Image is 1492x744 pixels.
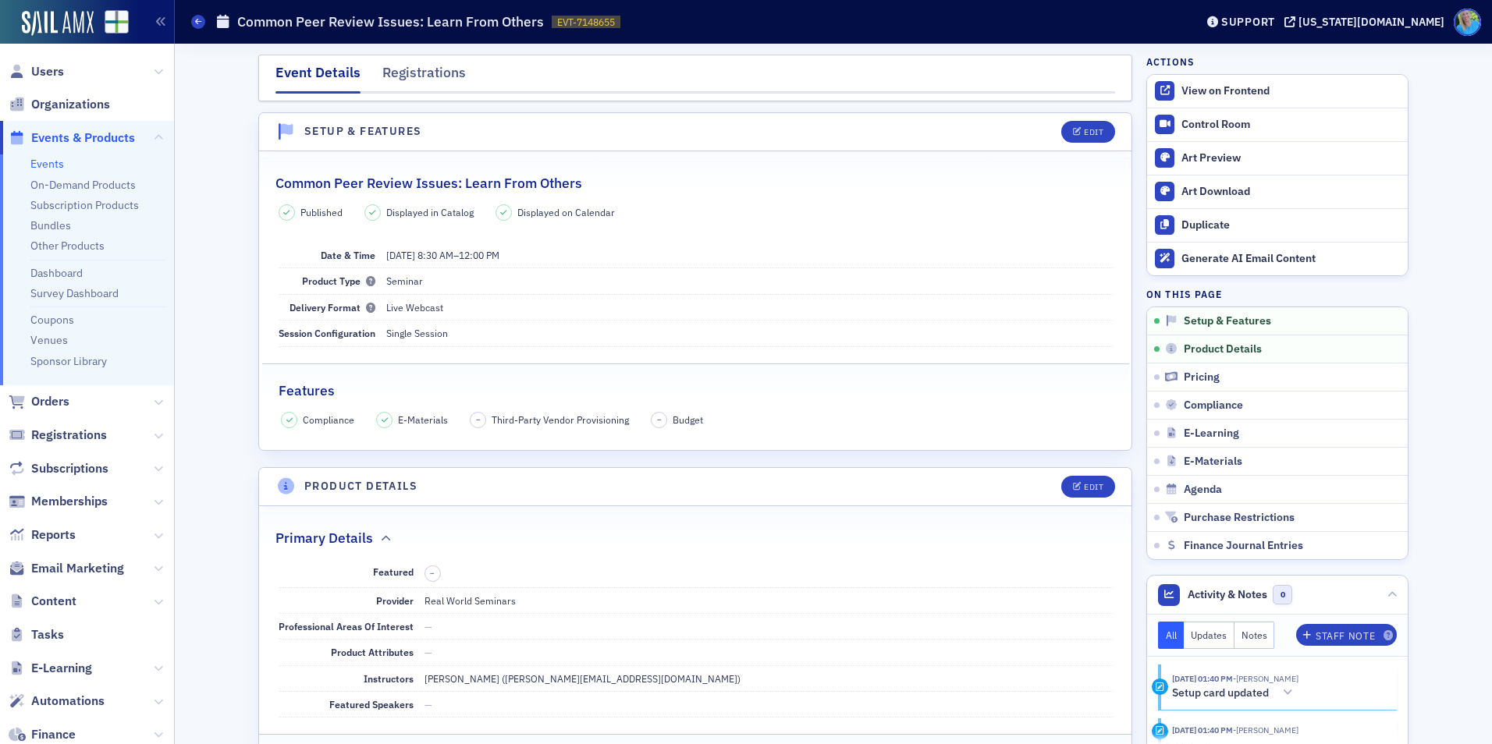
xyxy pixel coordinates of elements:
[9,593,76,610] a: Content
[1172,685,1298,701] button: Setup card updated
[9,660,92,677] a: E-Learning
[9,560,124,577] a: Email Marketing
[382,62,466,91] div: Registrations
[1181,151,1400,165] div: Art Preview
[1147,208,1408,242] button: Duplicate
[1234,622,1275,649] button: Notes
[425,646,432,658] span: —
[557,16,615,29] span: EVT-7148655
[9,626,64,643] a: Tasks
[1147,242,1408,275] button: Generate AI Email Content
[657,414,662,425] span: –
[1184,342,1262,356] span: Product Details
[1146,55,1195,69] h4: Actions
[1147,75,1408,108] a: View on Frontend
[1454,9,1481,36] span: Profile
[302,275,375,287] span: Product Type
[1184,511,1295,525] span: Purchase Restrictions
[303,413,354,427] span: Compliance
[331,646,414,658] span: Product Attributes
[31,427,107,444] span: Registrations
[304,478,417,494] h4: Product Details
[31,626,64,643] span: Tasks
[386,249,499,261] span: –
[1172,686,1269,700] h5: Setup card updated
[1273,585,1292,604] span: 0
[1146,287,1409,301] h4: On this page
[417,249,453,261] time: 8:30 AM
[425,698,432,710] span: —
[30,313,74,327] a: Coupons
[1181,84,1400,98] div: View on Frontend
[9,693,105,710] a: Automations
[1181,185,1400,199] div: Art Download
[459,249,499,261] time: 12:00 PM
[9,129,135,147] a: Events & Products
[1184,622,1234,649] button: Updates
[321,249,375,261] span: Date & Time
[1316,632,1375,640] div: Staff Note
[31,560,124,577] span: Email Marketing
[304,123,421,140] h4: Setup & Features
[1061,121,1115,143] button: Edit
[425,594,516,607] span: Real World Seminars
[30,266,83,280] a: Dashboard
[1184,455,1242,469] span: E-Materials
[386,327,448,339] span: Single Session
[386,301,443,314] span: Live Webcast
[386,249,415,261] span: [DATE]
[386,275,423,287] span: Seminar
[22,11,94,36] img: SailAMX
[31,526,76,544] span: Reports
[94,10,129,37] a: View Homepage
[9,726,76,743] a: Finance
[1181,252,1400,266] div: Generate AI Email Content
[492,413,629,427] span: Third-Party Vendor Provisioning
[30,157,64,171] a: Events
[1188,586,1267,603] span: Activity & Notes
[30,286,119,300] a: Survey Dashboard
[9,63,64,80] a: Users
[1152,678,1168,695] div: Activity
[9,96,110,113] a: Organizations
[329,698,414,710] span: Featured Speakers
[1158,622,1185,649] button: All
[1221,15,1275,29] div: Support
[1172,725,1233,735] time: 2/26/2025 01:40 PM
[425,671,741,686] div: [PERSON_NAME] ([PERSON_NAME][EMAIL_ADDRESS][DOMAIN_NAME])
[31,96,110,113] span: Organizations
[425,620,432,632] span: —
[1184,539,1303,553] span: Finance Journal Entries
[1147,141,1408,175] a: Art Preview
[1284,16,1450,27] button: [US_STATE][DOMAIN_NAME]
[9,427,107,444] a: Registrations
[237,12,544,31] h1: Common Peer Review Issues: Learn From Others
[275,173,582,193] h2: Common Peer Review Issues: Learn From Others
[9,460,108,477] a: Subscriptions
[1233,673,1298,684] span: Kristi Gates
[31,660,92,677] span: E-Learning
[31,393,69,410] span: Orders
[1184,314,1271,328] span: Setup & Features
[31,493,108,510] span: Memberships
[290,301,375,314] span: Delivery Format
[30,178,136,192] a: On-Demand Products
[1061,476,1115,498] button: Edit
[1147,108,1408,141] a: Control Room
[1184,427,1239,441] span: E-Learning
[30,354,107,368] a: Sponsor Library
[1181,218,1400,232] div: Duplicate
[31,129,135,147] span: Events & Products
[1152,723,1168,739] div: Activity
[1184,399,1243,413] span: Compliance
[105,10,129,34] img: SailAMX
[373,565,414,578] span: Featured
[398,413,448,427] span: E-Materials
[476,414,481,425] span: –
[9,393,69,410] a: Orders
[1184,483,1222,497] span: Agenda
[1147,175,1408,208] a: Art Download
[376,594,414,607] span: Provider
[364,672,414,685] span: Instructors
